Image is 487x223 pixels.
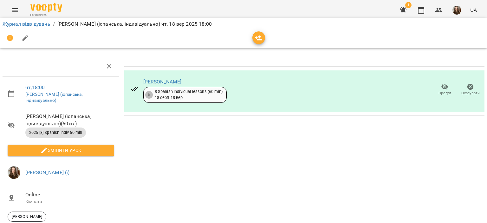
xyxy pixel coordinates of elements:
button: UA [468,4,479,16]
p: [PERSON_NAME] (іспанська, індивідуально) чт, 18 вер 2025 18:00 [57,20,212,28]
a: [PERSON_NAME] (і) [25,169,70,175]
span: Змінити урок [13,147,109,154]
span: [PERSON_NAME] [8,214,46,220]
span: UA [470,7,477,13]
a: [PERSON_NAME] [143,79,182,85]
nav: breadcrumb [3,20,484,28]
div: 6 [145,91,153,99]
span: [PERSON_NAME] (іспанська, індивідуально) ( 60 хв. ) [25,113,114,128]
span: Прогул [438,90,451,96]
span: For Business [30,13,62,17]
li: / [53,20,55,28]
img: f828951e34a2a7ae30fa923eeeaf7e77.jpg [8,166,20,179]
span: Скасувати [461,90,480,96]
p: Кімната [25,199,114,205]
span: 2025 [8] Spanish Indiv 60 min [25,130,86,135]
button: Прогул [432,81,458,99]
button: Скасувати [458,81,483,99]
span: 1 [405,2,412,8]
div: [PERSON_NAME] [8,212,46,222]
button: Змінити урок [8,145,114,156]
a: чт , 18:00 [25,84,45,90]
img: f828951e34a2a7ae30fa923eeeaf7e77.jpg [452,6,461,15]
a: [PERSON_NAME] (іспанська, індивідуально) [25,92,83,103]
img: Voopty Logo [30,3,62,12]
a: Журнал відвідувань [3,21,50,27]
span: Online [25,191,114,199]
div: 8 Spanish individual lessons (60 min) 18 серп - 18 вер [155,89,223,101]
button: Menu [8,3,23,18]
